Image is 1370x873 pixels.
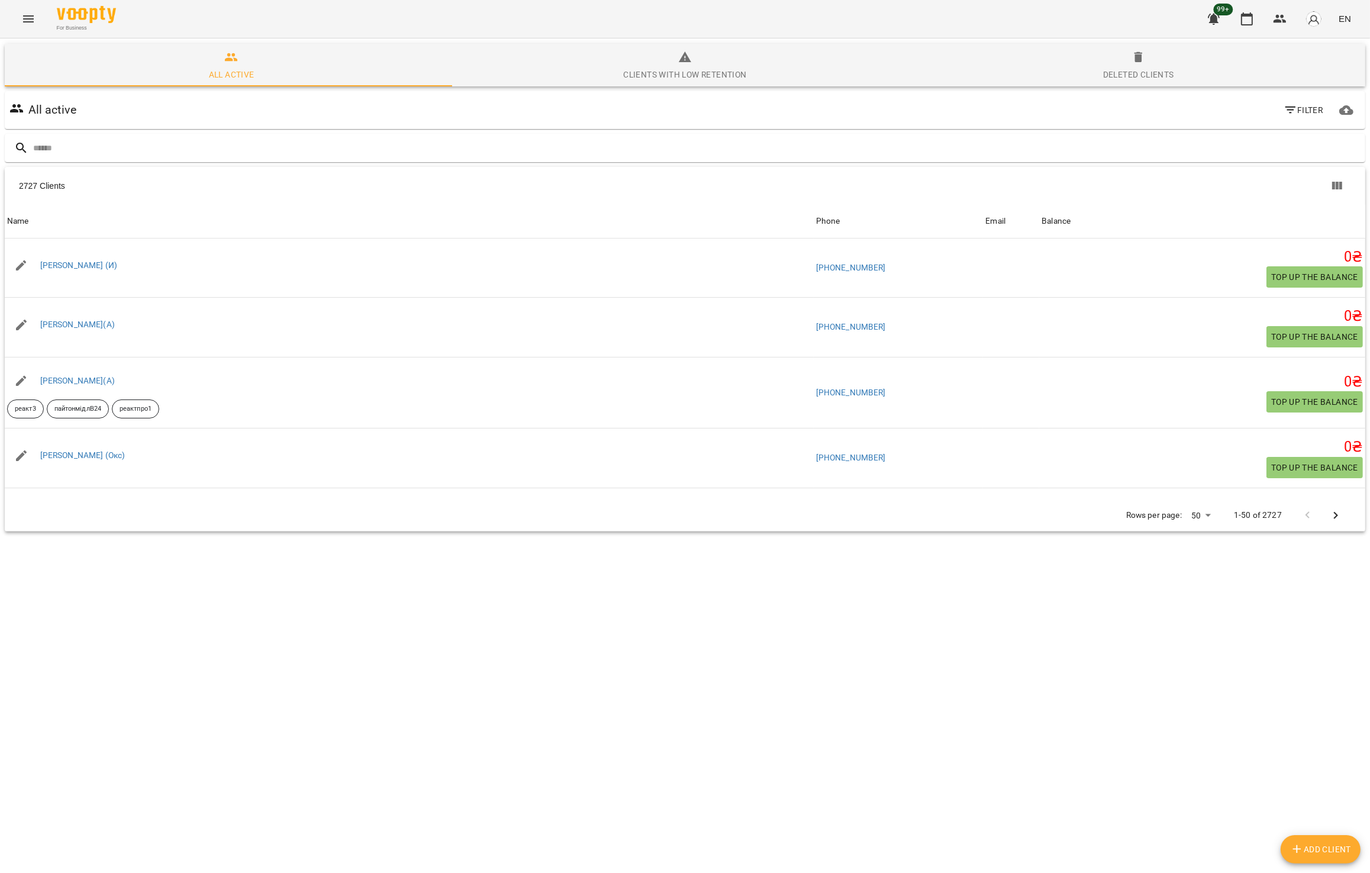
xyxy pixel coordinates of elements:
span: Email [985,214,1037,228]
button: Top up the balance [1266,457,1363,478]
div: Email [985,214,1005,228]
h5: 0 ₴ [1042,307,1363,326]
div: Balance [1042,214,1071,228]
div: Sort [816,214,840,228]
p: реакт3 [15,404,36,414]
button: Top up the balance [1266,391,1363,413]
span: Top up the balance [1271,395,1358,409]
div: Table Toolbar [5,167,1365,205]
button: Next Page [1321,501,1350,530]
div: Sort [985,214,1005,228]
span: Filter [1284,103,1323,117]
span: Phone [816,214,981,228]
span: 99+ [1214,4,1233,15]
button: Top up the balance [1266,266,1363,288]
h6: All active [28,101,76,119]
p: пайтонмідлВ24 [54,404,101,414]
a: [PERSON_NAME] (Окс) [40,450,125,460]
div: Deleted clients [1103,67,1174,82]
span: EN [1339,12,1351,25]
div: Phone [816,214,840,228]
a: [PERSON_NAME] (И) [40,260,118,270]
span: Top up the balance [1271,460,1358,475]
button: Top up the balance [1266,326,1363,347]
h5: 0 ₴ [1042,438,1363,456]
div: Name [7,214,29,228]
div: пайтонмідлВ24 [47,400,109,418]
span: Name [7,214,811,228]
div: 50 [1187,507,1215,524]
a: [PHONE_NUMBER] [816,263,886,272]
button: Menu [14,5,43,33]
div: All active [209,67,254,82]
p: Rows per page: [1126,510,1182,521]
button: EN [1334,8,1356,30]
div: 2727 Clients [19,180,694,192]
div: Sort [1042,214,1071,228]
a: [PERSON_NAME](А) [40,320,115,329]
a: [PHONE_NUMBER] [816,388,886,397]
h5: 0 ₴ [1042,373,1363,391]
span: For Business [57,24,116,32]
p: реактпро1 [120,404,151,414]
h5: 0 ₴ [1042,248,1363,266]
a: [PERSON_NAME](А) [40,376,115,385]
p: 1-50 of 2727 [1234,510,1282,521]
a: [PHONE_NUMBER] [816,453,886,462]
button: Filter [1279,99,1328,121]
span: Top up the balance [1271,330,1358,344]
button: Columns view [1323,172,1351,200]
a: [PHONE_NUMBER] [816,322,886,331]
div: Clients with low retention [623,67,746,82]
img: avatar_s.png [1305,11,1322,27]
div: Sort [7,214,29,228]
div: реактпро1 [112,400,159,418]
div: реакт3 [7,400,44,418]
span: Balance [1042,214,1363,228]
img: Voopty Logo [57,6,116,23]
span: Top up the balance [1271,270,1358,284]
